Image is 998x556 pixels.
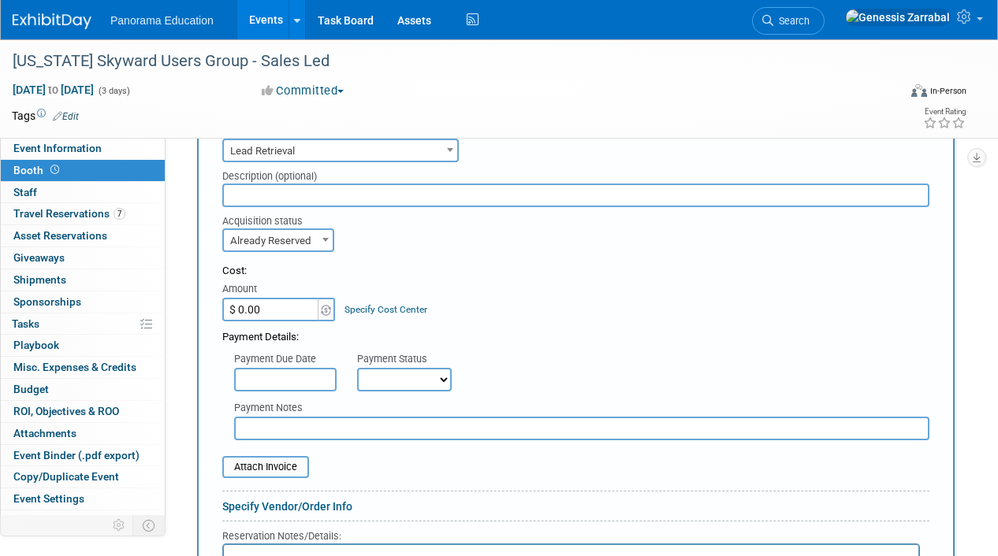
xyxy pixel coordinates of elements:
[13,229,107,242] span: Asset Reservations
[114,208,125,220] span: 7
[13,427,76,439] span: Attachments
[357,352,463,368] div: Payment Status
[234,352,333,368] div: Payment Due Date
[256,83,350,99] button: Committed
[97,86,130,96] span: (3 days)
[12,317,39,330] span: Tasks
[13,514,37,527] span: Logs
[1,138,165,159] a: Event Information
[9,6,687,21] body: Rich Text Area. Press ALT-0 for help.
[911,84,927,97] img: Format-Inperson.png
[13,186,37,198] span: Staff
[13,405,119,417] span: ROI, Objectives & ROO
[344,304,427,315] a: Specify Cost Center
[827,82,966,106] div: Event Format
[1,313,165,335] a: Tasks
[1,225,165,246] a: Asset Reservations
[1,269,165,291] a: Shipments
[752,7,825,35] a: Search
[46,83,61,96] span: to
[1,160,165,181] a: Booth
[1,203,165,224] a: Travel Reservations7
[1,423,165,444] a: Attachments
[47,164,62,176] span: Booth not reserved yet
[133,515,166,536] td: Toggle Event Tabs
[1,247,165,269] a: Giveaways
[13,470,119,483] span: Copy/Duplicate Event
[1,335,165,356] a: Playbook
[1,291,165,313] a: Sponsorships
[222,228,334,252] span: Already Reserved
[224,230,333,252] span: Already Reserved
[222,282,337,298] div: Amount
[222,207,320,228] div: Acquisition status
[234,401,929,417] div: Payment Notes
[13,251,65,264] span: Giveaways
[12,83,95,97] span: [DATE] [DATE]
[923,108,966,116] div: Event Rating
[1,357,165,378] a: Misc. Expenses & Credits
[13,273,66,286] span: Shipments
[1,182,165,203] a: Staff
[13,361,136,373] span: Misc. Expenses & Credits
[13,13,91,29] img: ExhibitDay
[1,445,165,466] a: Event Binder (.pdf export)
[13,207,125,220] span: Travel Reservations
[13,383,49,395] span: Budget
[13,449,140,461] span: Event Binder (.pdf export)
[53,111,79,122] a: Edit
[1,401,165,422] a: ROI, Objectives & ROO
[222,321,929,345] div: Payment Details:
[13,339,59,351] span: Playbook
[845,9,951,26] img: Genessis Zarrabal
[224,140,457,162] span: Lead Retrieval
[222,264,929,279] div: Cost:
[13,492,84,505] span: Event Settings
[7,47,885,76] div: [US_STATE] Skyward Users Group - Sales Led
[222,500,352,513] a: Specify Vendor/Order Info
[222,162,929,183] div: Description (optional)
[773,15,810,27] span: Search
[222,528,920,543] div: Reservation Notes/Details:
[1,510,165,532] a: Logs
[12,108,79,124] td: Tags
[1,466,165,487] a: Copy/Duplicate Event
[222,139,459,162] span: Lead Retrieval
[13,295,81,308] span: Sponsorships
[1,488,165,510] a: Event Settings
[929,85,966,97] div: In-Person
[1,379,165,400] a: Budget
[13,142,102,154] span: Event Information
[13,164,62,176] span: Booth
[106,515,133,536] td: Personalize Event Tab Strip
[110,14,214,27] span: Panorama Education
